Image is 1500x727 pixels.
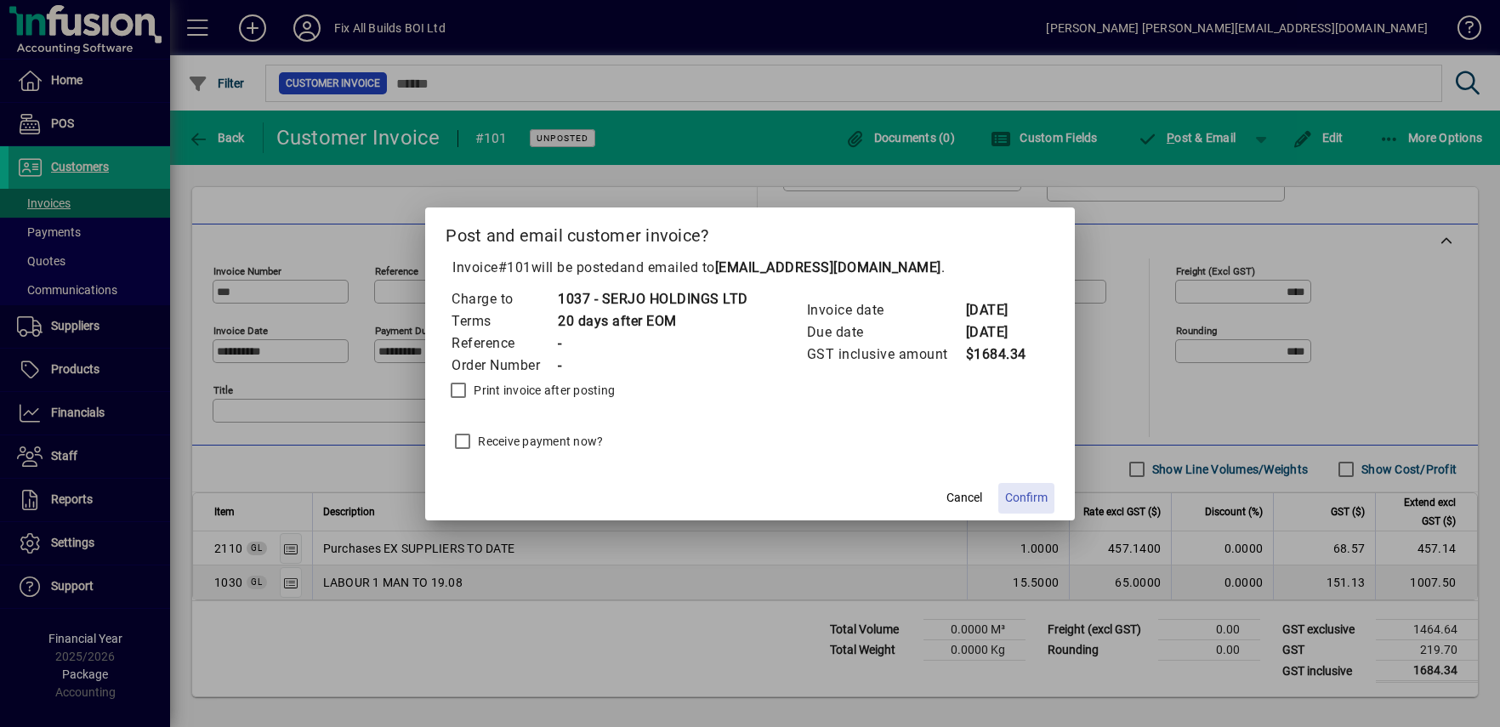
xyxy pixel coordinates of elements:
p: Invoice will be posted . [446,258,1054,278]
span: Confirm [1005,489,1048,507]
td: [DATE] [965,321,1033,344]
span: Cancel [946,489,982,507]
td: Terms [451,310,557,332]
td: Order Number [451,355,557,377]
td: Charge to [451,288,557,310]
td: $1684.34 [965,344,1033,366]
td: GST inclusive amount [806,344,965,366]
label: Receive payment now? [474,433,603,450]
td: Reference [451,332,557,355]
td: Invoice date [806,299,965,321]
td: [DATE] [965,299,1033,321]
td: - [557,355,748,377]
b: [EMAIL_ADDRESS][DOMAIN_NAME] [715,259,941,275]
td: 1037 - SERJO HOLDINGS LTD [557,288,748,310]
span: #101 [498,259,531,275]
button: Confirm [998,483,1054,514]
button: Cancel [937,483,991,514]
td: Due date [806,321,965,344]
label: Print invoice after posting [470,382,615,399]
span: and emailed to [620,259,941,275]
td: - [557,332,748,355]
h2: Post and email customer invoice? [425,207,1075,257]
td: 20 days after EOM [557,310,748,332]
